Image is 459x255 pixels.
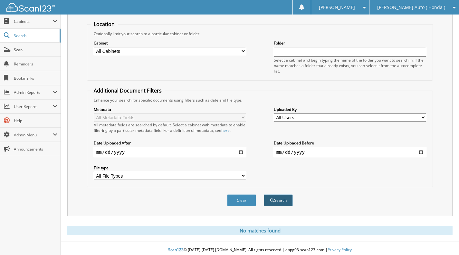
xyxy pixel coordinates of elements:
label: Date Uploaded Before [274,140,426,146]
span: User Reports [14,104,53,109]
div: All metadata fields are searched by default. Select a cabinet with metadata to enable filtering b... [94,122,246,133]
div: Enhance your search for specific documents using filters such as date and file type. [91,97,429,103]
span: Reminders [14,61,57,67]
legend: Additional Document Filters [91,87,165,94]
label: File type [94,165,246,171]
span: Scan [14,47,57,53]
button: Search [264,194,293,206]
a: Privacy Policy [328,247,352,252]
span: Announcements [14,146,57,152]
a: here [221,128,230,133]
span: Search [14,33,56,38]
label: Metadata [94,107,246,112]
span: Admin Reports [14,90,53,95]
label: Uploaded By [274,107,426,112]
div: Optionally limit your search to a particular cabinet or folder [91,31,429,36]
label: Folder [274,40,426,46]
label: Cabinet [94,40,246,46]
span: [PERSON_NAME] Auto ( Honda ) [377,5,445,9]
span: Help [14,118,57,123]
span: Scan123 [168,247,184,252]
div: No matches found [67,226,453,235]
button: Clear [227,194,256,206]
span: Cabinets [14,19,53,24]
input: end [274,147,426,157]
img: scan123-logo-white.svg [6,3,55,12]
span: Admin Menu [14,132,53,138]
span: Bookmarks [14,75,57,81]
div: Select a cabinet and begin typing the name of the folder you want to search in. If the name match... [274,57,426,74]
label: Date Uploaded After [94,140,246,146]
input: start [94,147,246,157]
iframe: Chat Widget [427,224,459,255]
span: [PERSON_NAME] [319,5,355,9]
legend: Location [91,21,118,28]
